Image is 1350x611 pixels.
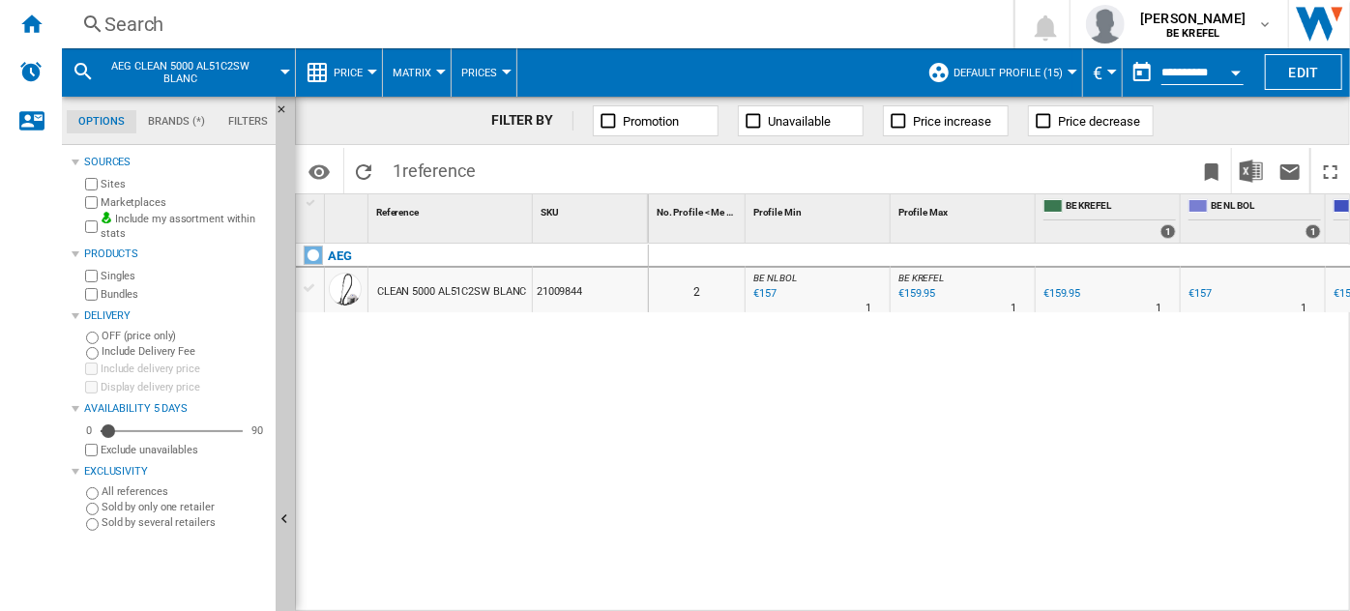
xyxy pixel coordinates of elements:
[86,332,99,344] input: OFF (price only)
[1123,53,1161,92] button: md-calendar
[402,160,476,181] span: reference
[657,207,724,218] span: No. Profile < Me
[334,67,363,79] span: Price
[101,195,268,210] label: Marketplaces
[1311,148,1350,193] button: Maximize
[1011,299,1016,318] div: Delivery Time : 1 day
[1211,199,1321,216] span: BE NL BOL
[247,423,268,438] div: 90
[85,196,98,209] input: Marketplaces
[738,105,864,136] button: Unavailable
[1160,224,1176,239] div: 1 offers sold by BE KREFEL
[101,177,268,191] label: Sites
[300,154,338,189] button: Options
[102,329,268,343] label: OFF (price only)
[1083,48,1123,97] md-menu: Currency
[217,110,279,133] md-tab-item: Filters
[376,207,419,218] span: Reference
[102,500,268,514] label: Sold by only one retailer
[383,148,485,189] span: 1
[85,288,98,301] input: Bundles
[898,273,944,283] span: BE KREFEL
[1186,284,1212,304] div: €157
[1093,63,1102,83] span: €
[927,48,1072,97] div: Default profile (15)
[898,207,948,218] span: Profile Max
[533,268,648,312] div: 21009844
[1040,194,1180,243] div: BE KREFEL 1 offers sold by BE KREFEL
[81,423,97,438] div: 0
[1140,9,1246,28] span: [PERSON_NAME]
[895,194,1035,224] div: Sort None
[86,347,99,360] input: Include Delivery Fee
[1066,199,1176,216] span: BE KREFEL
[1265,54,1342,90] button: Edit
[913,114,991,129] span: Price increase
[276,97,299,131] button: Hide
[1218,52,1253,87] button: Open calendar
[84,247,268,262] div: Products
[84,308,268,324] div: Delivery
[67,110,136,133] md-tab-item: Options
[895,284,935,304] div: Last updated : Friday, 12 September 2025 01:17
[372,194,532,224] div: Reference Sort None
[102,344,268,359] label: Include Delivery Fee
[101,362,268,376] label: Include delivery price
[653,194,745,224] div: No. Profile < Me Sort None
[377,270,527,314] div: CLEAN 5000 AL51C2SW BLANC
[749,194,890,224] div: Profile Min Sort None
[85,178,98,190] input: Sites
[461,48,507,97] button: Prices
[136,110,217,133] md-tab-item: Brands (*)
[103,48,278,97] button: AEG CLEAN 5000 AL51C2SW BLANC
[102,484,268,499] label: All references
[86,503,99,515] input: Sold by only one retailer
[101,287,268,302] label: Bundles
[491,111,573,131] div: FILTER BY
[393,67,431,79] span: Matrix
[1156,299,1161,318] div: Delivery Time : 1 day
[1058,114,1140,129] span: Price decrease
[85,381,98,393] input: Display delivery price
[101,422,243,441] md-slider: Availability
[1189,287,1212,300] div: €157
[1041,284,1080,304] div: €159.95
[1028,105,1154,136] button: Price decrease
[72,48,285,97] div: AEG CLEAN 5000 AL51C2SW BLANC
[86,487,99,500] input: All references
[101,269,268,283] label: Singles
[393,48,441,97] div: Matrix
[649,268,745,312] div: 2
[653,194,745,224] div: Sort None
[1093,48,1112,97] button: €
[84,155,268,170] div: Sources
[866,299,871,318] div: Delivery Time : 1 day
[1232,148,1271,193] button: Download in Excel
[1185,194,1325,243] div: BE NL BOL 1 offers sold by BE NL BOL
[101,212,112,223] img: mysite-bg-18x18.png
[753,273,797,283] span: BE NL BOL
[461,67,497,79] span: Prices
[329,194,367,224] div: Sort None
[1240,160,1263,183] img: excel-24x24.png
[1271,148,1309,193] button: Send this report by email
[954,48,1072,97] button: Default profile (15)
[85,215,98,239] input: Include my assortment within stats
[86,518,99,531] input: Sold by several retailers
[344,148,383,193] button: Reload
[753,207,802,218] span: Profile Min
[593,105,719,136] button: Promotion
[537,194,648,224] div: SKU Sort None
[19,60,43,83] img: alerts-logo.svg
[954,67,1063,79] span: Default profile (15)
[334,48,372,97] button: Price
[306,48,372,97] div: Price
[101,380,268,394] label: Display delivery price
[372,194,532,224] div: Sort None
[1043,287,1080,300] div: €159.95
[541,207,559,218] span: SKU
[1192,148,1231,193] button: Bookmark this report
[85,363,98,375] input: Include delivery price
